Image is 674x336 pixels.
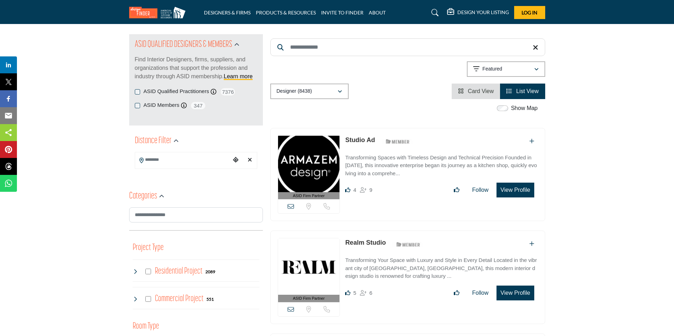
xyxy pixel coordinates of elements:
[155,293,204,305] h4: Commercial Project: Involve the design, construction, or renovation of spaces used for business p...
[353,290,356,296] span: 5
[345,252,537,280] a: Transforming Your Space with Luxury and Style in Every Detail Located in the vibrant city of [GEO...
[449,286,464,300] button: Like listing
[522,10,537,16] span: Log In
[353,187,356,193] span: 4
[129,190,157,203] h2: Categories
[129,7,189,18] img: Site Logo
[205,268,215,275] div: 2089 Results For Residential Project
[500,84,545,99] li: List View
[345,135,375,145] p: Studio Ad
[449,183,464,197] button: Like listing
[506,88,538,94] a: View List
[135,38,232,51] h2: ASID QUALIFIED DESIGNERS & MEMBERS
[278,238,340,302] a: ASID Firm Partner
[497,286,534,300] button: View Profile
[145,269,151,274] input: Select Residential Project checkbox
[206,296,214,302] div: 551 Results For Commercial Project
[345,239,386,246] a: Realm Studio
[425,7,443,18] a: Search
[369,290,372,296] span: 6
[293,295,325,301] span: ASID Firm Partner
[529,138,534,144] a: Add To List
[345,238,386,248] p: Realm Studio
[145,296,151,302] input: Select Commercial Project checkbox
[256,10,316,16] a: PRODUCTS & RESOURCES
[457,9,509,16] h5: DESIGN YOUR LISTING
[392,240,424,249] img: ASID Members Badge Icon
[452,84,500,99] li: Card View
[514,6,545,19] button: Log In
[270,84,349,99] button: Designer (8438)
[245,153,255,168] div: Clear search location
[277,88,312,95] p: Designer (8438)
[468,183,493,197] button: Follow
[135,103,140,108] input: ASID Members checkbox
[467,61,545,77] button: Featured
[382,137,414,146] img: ASID Members Badge Icon
[133,241,164,255] button: Project Type
[135,135,171,147] h2: Distance Filter
[129,207,263,222] input: Search Category
[190,101,206,110] span: 347
[135,55,257,81] p: Find Interior Designers, firms, suppliers, and organizations that support the profession and indu...
[155,265,203,277] h4: Residential Project: Types of projects range from simple residential renovations to highly comple...
[369,10,386,16] a: ABOUT
[278,136,340,192] img: Studio Ad
[278,136,340,200] a: ASID Firm Partner
[529,241,534,247] a: Add To List
[345,290,350,295] i: Likes
[345,256,537,280] p: Transforming Your Space with Luxury and Style in Every Detail Located in the vibrant city of [GEO...
[360,186,372,194] div: Followers
[293,193,325,199] span: ASID Firm Partner
[516,88,539,94] span: List View
[369,187,372,193] span: 9
[345,187,350,193] i: Likes
[204,10,251,16] a: DESIGNERS & FIRMS
[497,183,534,197] button: View Profile
[345,149,537,178] a: Transforming Spaces with Timeless Design and Technical Precision Founded in [DATE], this innovati...
[468,286,493,300] button: Follow
[144,87,209,96] label: ASID Qualified Practitioners
[144,101,180,109] label: ASID Members
[321,10,363,16] a: INVITE TO FINDER
[345,154,537,178] p: Transforming Spaces with Timeless Design and Technical Precision Founded in [DATE], this innovati...
[468,88,494,94] span: Card View
[458,88,494,94] a: View Card
[230,153,241,168] div: Choose your current location
[360,289,372,297] div: Followers
[270,38,545,56] input: Search Keyword
[206,297,214,302] b: 551
[278,238,340,295] img: Realm Studio
[447,8,509,17] div: DESIGN YOUR LISTING
[205,269,215,274] b: 2089
[511,104,538,112] label: Show Map
[135,89,140,94] input: ASID Qualified Practitioners checkbox
[224,73,253,79] a: Learn more
[482,66,502,73] p: Featured
[220,87,236,96] span: 7376
[345,136,375,143] a: Studio Ad
[133,320,159,333] button: Room Type
[135,153,230,167] input: Search Location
